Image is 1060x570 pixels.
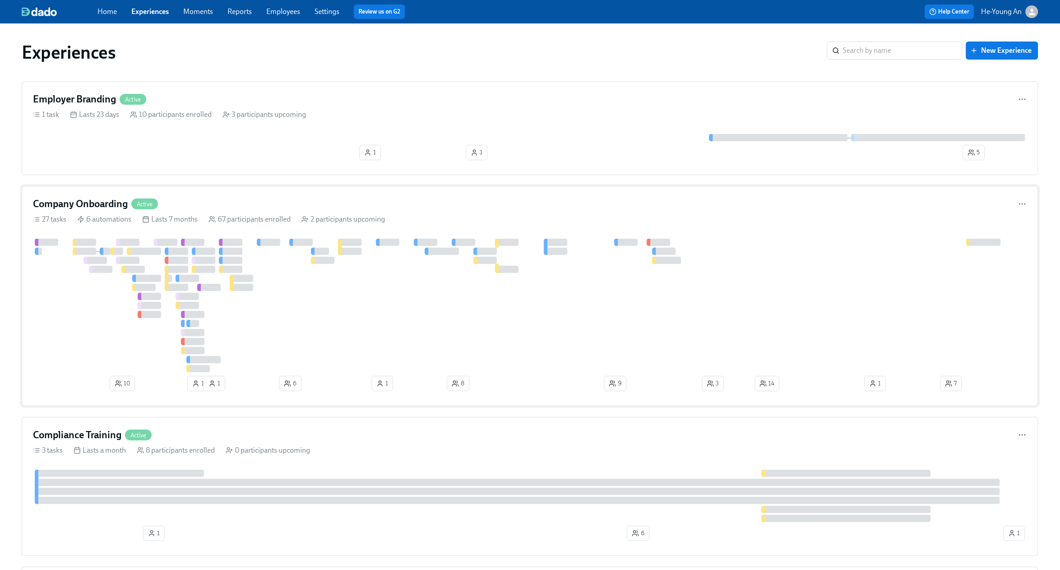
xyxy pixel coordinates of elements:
button: 9 [604,376,627,391]
div: 3 tasks [33,445,63,455]
span: Active [125,432,152,439]
div: 1 task [33,110,59,120]
button: 1 [865,376,886,391]
button: 3 [702,376,724,391]
h4: Company Onboarding [33,197,128,211]
span: 1 [364,148,376,157]
span: 14 [760,379,775,388]
button: Review us on G2 [354,5,405,19]
span: Help Center [930,7,970,16]
h4: Employer Branding [33,93,116,106]
span: 5 [968,148,980,157]
button: 6 [627,526,650,541]
div: 10 participants enrolled [130,110,212,120]
span: 7 [945,379,957,388]
div: 2 participants upcoming [302,214,385,224]
button: 8 [447,376,470,391]
a: Experiences [131,7,169,16]
span: 10 [115,379,130,388]
div: Lasts a month [74,445,126,455]
button: 1 [204,376,225,391]
h4: Compliance Training [33,428,121,442]
span: 1 [148,529,160,538]
span: 9 [609,379,622,388]
a: Employer BrandingActive1 task Lasts 23 days 10 participants enrolled 3 participants upcoming 115 [22,81,1038,175]
img: dado [22,7,57,16]
span: 1 [192,379,204,388]
span: 6 [284,379,297,388]
span: 1 [1009,529,1020,538]
div: 3 participants upcoming [223,110,306,120]
button: 7 [940,376,962,391]
span: 1 [869,379,881,388]
span: 1 [471,148,483,157]
a: Moments [183,7,213,16]
div: 8 participants enrolled [137,445,215,455]
a: Company OnboardingActive27 tasks 6 automations Lasts 7 months 67 participants enrolled 2 particip... [22,186,1038,406]
span: Active [131,201,158,208]
button: 1 [187,376,209,391]
button: New Experience [966,42,1038,60]
a: Employees [266,7,300,16]
button: 1 [359,145,381,160]
h1: Experiences [22,42,116,63]
span: 6 [632,529,645,538]
div: 0 participants upcoming [226,445,310,455]
span: 3 [707,379,719,388]
span: 1 [377,379,388,388]
button: 5 [963,145,985,160]
span: Active [120,96,146,103]
input: Search by name [843,42,962,60]
span: 1 [209,379,220,388]
button: 1 [1004,526,1025,541]
p: He-Young An [981,7,1022,17]
span: New Experience [972,46,1032,55]
a: Home [98,7,117,16]
button: He-Young An [981,5,1038,18]
a: Review us on G2 [358,7,400,16]
a: Settings [315,7,339,16]
div: 6 automations [77,214,131,224]
div: Lasts 7 months [142,214,198,224]
button: 1 [143,526,165,541]
div: 27 tasks [33,214,66,224]
button: 10 [110,376,135,391]
span: 8 [452,379,465,388]
a: dado [22,7,98,16]
button: 1 [372,376,393,391]
button: Help Center [925,5,974,19]
button: 1 [466,145,488,160]
div: 67 participants enrolled [209,214,291,224]
a: Compliance TrainingActive3 tasks Lasts a month 8 participants enrolled 0 participants upcoming 161 [22,417,1038,556]
div: Lasts 23 days [70,110,119,120]
button: 14 [755,376,780,391]
a: Reports [228,7,252,16]
button: 6 [279,376,302,391]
